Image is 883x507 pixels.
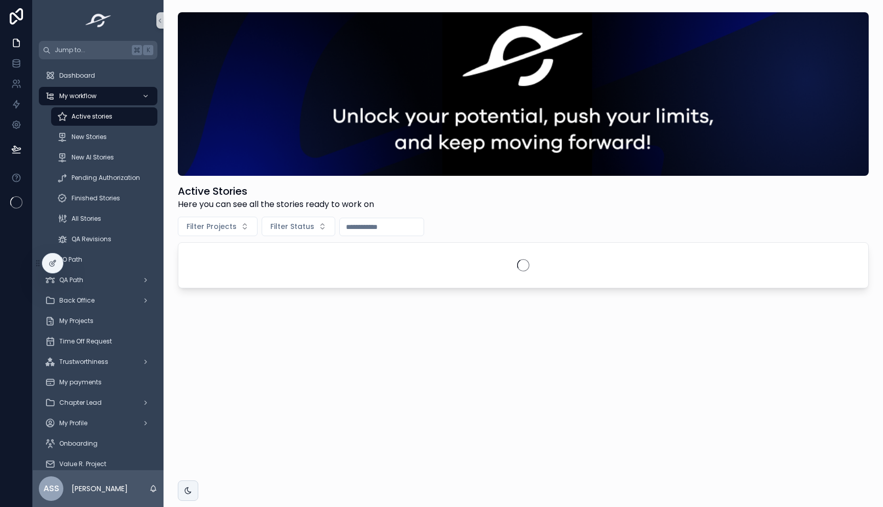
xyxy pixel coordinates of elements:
span: Onboarding [59,440,98,448]
a: Finished Stories [51,189,157,208]
button: Select Button [178,217,258,236]
a: QA Revisions [51,230,157,248]
span: New AI Stories [72,153,114,162]
span: Jump to... [55,46,128,54]
span: My Projects [59,317,94,325]
span: QA Path [59,276,83,284]
a: Onboarding [39,434,157,453]
span: ASS [43,482,59,495]
span: Trustworthiness [59,358,108,366]
span: Back Office [59,296,95,305]
span: Active stories [72,112,112,121]
a: My workflow [39,87,157,105]
span: Finished Stories [72,194,120,202]
span: QA Revisions [72,235,111,243]
a: My Profile [39,414,157,432]
span: New Stories [72,133,107,141]
span: Time Off Request [59,337,112,345]
span: Chapter Lead [59,399,102,407]
span: K [144,46,152,54]
a: Back Office [39,291,157,310]
span: All Stories [72,215,101,223]
a: Chapter Lead [39,394,157,412]
a: Active stories [51,107,157,126]
div: scrollable content [33,59,164,470]
a: Dashboard [39,66,157,85]
span: Filter Status [270,221,314,232]
a: My Projects [39,312,157,330]
span: My Profile [59,419,87,427]
span: Here you can see all the stories ready to work on [178,198,374,211]
a: QA Path [39,271,157,289]
a: My payments [39,373,157,391]
span: Dashboard [59,72,95,80]
span: Value R. Project [59,460,106,468]
span: My payments [59,378,102,386]
a: New AI Stories [51,148,157,167]
a: New Stories [51,128,157,146]
button: Jump to...K [39,41,157,59]
p: [PERSON_NAME] [72,483,128,494]
h1: Active Stories [178,184,374,198]
a: All Stories [51,210,157,228]
a: Pending Authorization [51,169,157,187]
span: Filter Projects [187,221,237,232]
a: Time Off Request [39,332,157,351]
span: My workflow [59,92,97,100]
span: Pending Authorization [72,174,140,182]
button: Select Button [262,217,335,236]
a: Trustworthiness [39,353,157,371]
span: PO Path [59,256,82,264]
a: Value R. Project [39,455,157,473]
a: PO Path [39,250,157,269]
img: App logo [82,12,114,29]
